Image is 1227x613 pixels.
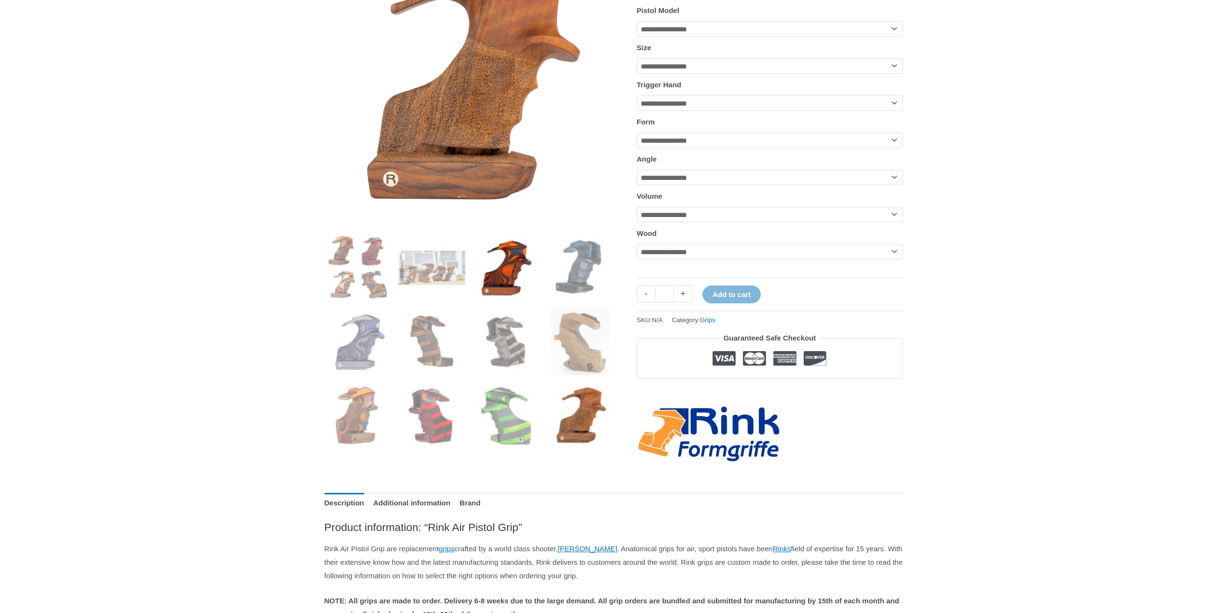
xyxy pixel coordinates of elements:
img: Rink Air Pistol Grip - Image 11 [472,382,539,450]
a: Rinks [773,545,791,553]
span: SKU: [637,314,663,326]
a: Grips [700,316,715,324]
img: Rink Air Pistol Grip - Image 10 [398,382,465,450]
a: Brand [459,493,480,514]
label: Angle [637,155,657,163]
label: Form [637,118,655,126]
iframe: Customer reviews powered by Trustpilot [637,386,903,397]
a: Rink-Formgriffe [637,405,782,464]
h2: Product information: “Rink Air Pistol Grip” [324,520,903,534]
button: Add to cart [702,286,761,303]
a: + [674,286,692,302]
a: [PERSON_NAME] [558,545,617,553]
img: Rink Air Pistol Grip - Image 9 [324,382,391,450]
a: - [637,286,655,302]
label: Size [637,43,651,52]
img: Rink Air Pistol Grip - Image 2 [398,234,465,301]
img: Rink Air Pistol Grip - Image 7 [472,308,539,375]
img: Rink Air Pistol Grip [324,234,391,301]
label: Wood [637,229,657,237]
label: Volume [637,192,662,200]
img: Rink Air Pistol Grip - Image 3 [472,234,539,301]
img: Rink Air Pistol Grip - Image 5 [324,308,391,375]
img: Rink Air Pistol Grip - Image 6 [398,308,465,375]
img: Rink Air Pistol Grip - Image 4 [547,234,614,301]
span: N/A [652,316,663,324]
legend: Guaranteed Safe Checkout [720,331,820,345]
p: Rink Air Pistol Grip are replacement crafted by a world class shooter, . Anatomical grips for air... [324,542,903,583]
label: Trigger Hand [637,81,682,89]
input: Product quantity [655,286,674,302]
span: Category: [672,314,715,326]
img: Rink Air Pistol Grip - Image 8 [547,308,614,375]
label: Pistol Model [637,6,679,14]
a: grips [439,545,455,553]
a: Description [324,493,364,514]
a: Additional information [373,493,450,514]
img: Rink Air Pistol Grip - Image 12 [547,382,614,450]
